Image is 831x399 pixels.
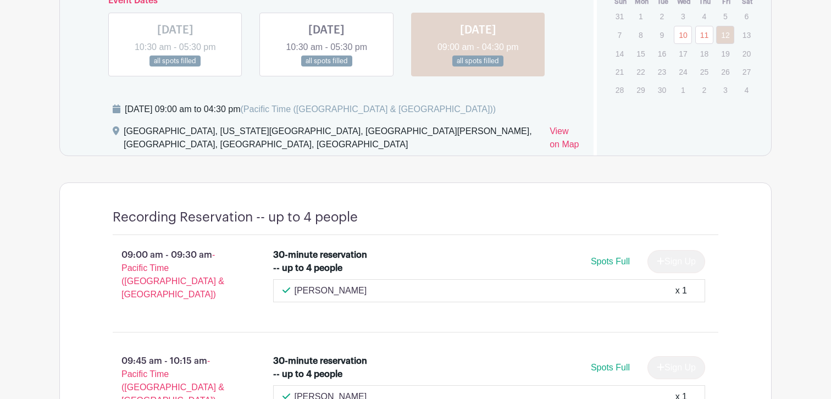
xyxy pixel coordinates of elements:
[738,8,756,25] p: 6
[631,26,650,43] p: 8
[121,250,224,299] span: - Pacific Time ([GEOGRAPHIC_DATA] & [GEOGRAPHIC_DATA])
[113,209,358,225] h4: Recording Reservation -- up to 4 people
[738,81,756,98] p: 4
[631,8,650,25] p: 1
[738,63,756,80] p: 27
[674,63,692,80] p: 24
[653,63,671,80] p: 23
[716,81,734,98] p: 3
[695,45,713,62] p: 18
[716,26,734,44] a: 12
[695,63,713,80] p: 25
[631,45,650,62] p: 15
[124,125,541,156] div: [GEOGRAPHIC_DATA], [US_STATE][GEOGRAPHIC_DATA], [GEOGRAPHIC_DATA][PERSON_NAME], [GEOGRAPHIC_DATA]...
[240,104,496,114] span: (Pacific Time ([GEOGRAPHIC_DATA] & [GEOGRAPHIC_DATA]))
[611,26,629,43] p: 7
[675,284,687,297] div: x 1
[611,81,629,98] p: 28
[95,244,256,306] p: 09:00 am - 09:30 am
[695,81,713,98] p: 2
[738,45,756,62] p: 20
[295,284,367,297] p: [PERSON_NAME]
[653,8,671,25] p: 2
[631,81,650,98] p: 29
[716,8,734,25] p: 5
[653,45,671,62] p: 16
[611,8,629,25] p: 31
[653,81,671,98] p: 30
[611,45,629,62] p: 14
[695,26,713,44] a: 11
[738,26,756,43] p: 13
[591,257,630,266] span: Spots Full
[674,8,692,25] p: 3
[695,8,713,25] p: 4
[674,81,692,98] p: 1
[631,63,650,80] p: 22
[611,63,629,80] p: 21
[273,248,368,275] div: 30-minute reservation -- up to 4 people
[125,103,496,116] div: [DATE] 09:00 am to 04:30 pm
[273,354,368,381] div: 30-minute reservation -- up to 4 people
[653,26,671,43] p: 9
[716,45,734,62] p: 19
[674,26,692,44] a: 10
[591,363,630,372] span: Spots Full
[716,63,734,80] p: 26
[674,45,692,62] p: 17
[550,125,580,156] a: View on Map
